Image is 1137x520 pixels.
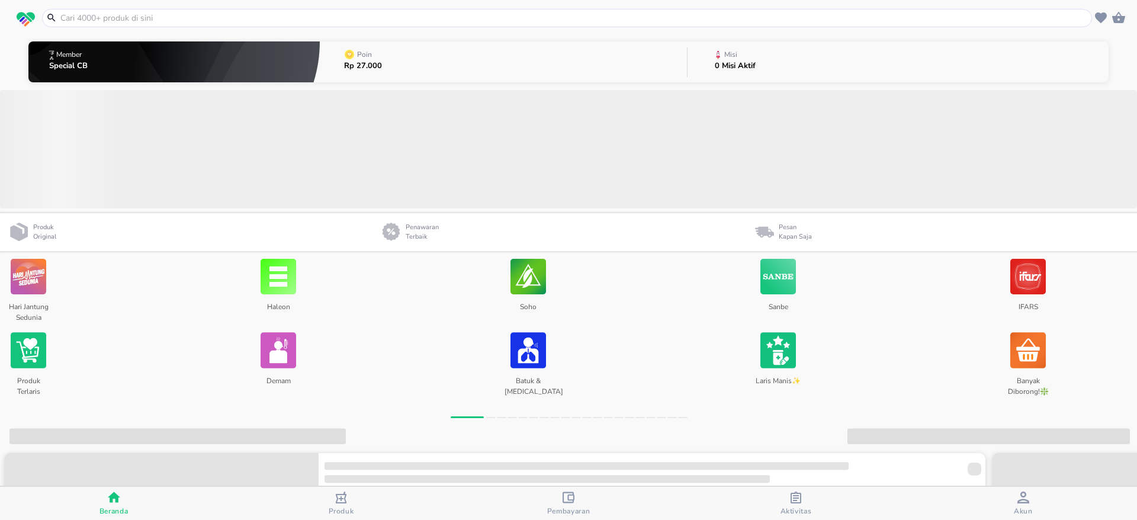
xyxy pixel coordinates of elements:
p: Laris Manis✨ [754,371,801,396]
img: Batuk & Flu [510,329,546,371]
p: Pesan Kapan Saja [779,223,812,242]
span: Beranda [99,506,129,516]
p: Misi [724,51,737,58]
img: Banyak Diborong!❇️ [1010,329,1046,371]
button: Misi0 Misi Aktif [688,38,1109,85]
p: Special CB [49,62,88,70]
span: Produk [329,506,354,516]
p: Penawaran Terbaik [406,223,444,242]
input: Cari 4000+ produk di sini [59,12,1089,24]
p: Demam [255,371,301,396]
img: Haleon [261,256,296,297]
p: 0 Misi Aktif [715,62,756,70]
button: Produk [227,487,455,520]
p: Member [56,51,82,58]
img: logo_swiperx_s.bd005f3b.svg [17,12,35,27]
button: Pembayaran [455,487,682,520]
button: Akun [910,487,1137,520]
img: Laris Manis✨ [760,329,796,371]
button: MemberSpecial CB [28,38,320,85]
p: Soho [505,297,551,322]
img: Sanbe [760,256,796,297]
img: IFARS [1010,256,1046,297]
img: Produk Terlaris [11,329,46,371]
p: Produk Original [33,223,61,242]
span: Aktivitas [781,506,812,516]
img: Hari Jantung Sedunia [11,256,46,297]
span: Akun [1014,506,1033,516]
p: Poin [357,51,372,58]
img: Demam [261,329,296,371]
p: Produk Terlaris [5,371,52,396]
button: Aktivitas [682,487,910,520]
p: Batuk & [MEDICAL_DATA] [505,371,551,396]
p: Hari Jantung Sedunia [5,297,52,322]
p: Haleon [255,297,301,322]
p: Sanbe [754,297,801,322]
p: Rp 27.000 [344,62,382,70]
span: Pembayaran [547,506,590,516]
img: Soho [510,256,546,297]
p: Banyak Diborong!❇️ [1004,371,1051,396]
p: IFARS [1004,297,1051,322]
button: PoinRp 27.000 [320,38,687,85]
